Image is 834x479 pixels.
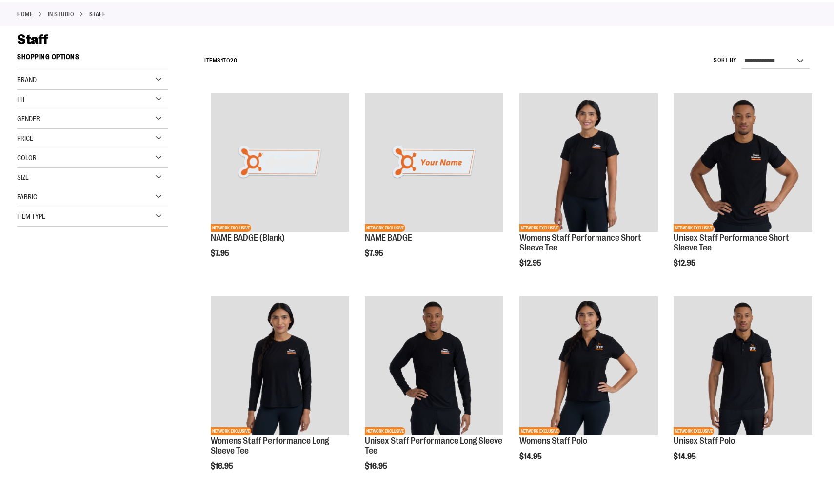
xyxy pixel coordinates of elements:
[674,224,714,232] span: NETWORK EXCLUSIVE
[211,427,251,435] span: NETWORK EXCLUSIVE
[360,88,508,283] div: product
[211,93,349,233] a: NAME BADGE (Blank)NETWORK EXCLUSIVE
[17,154,37,162] span: Color
[674,296,812,435] img: Unisex Staff Polo
[17,193,37,201] span: Fabric
[674,427,714,435] span: NETWORK EXCLUSIVE
[365,224,405,232] span: NETWORK EXCLUSIVE
[17,212,45,220] span: Item Type
[17,10,33,19] a: Home
[519,452,543,461] span: $14.95
[48,10,75,19] a: IN STUDIO
[519,224,560,232] span: NETWORK EXCLUSIVE
[519,259,543,268] span: $12.95
[17,134,33,142] span: Price
[674,296,812,437] a: Unisex Staff PoloNETWORK EXCLUSIVE
[17,95,25,103] span: Fit
[17,173,29,181] span: Size
[674,259,697,268] span: $12.95
[674,436,735,446] a: Unisex Staff Polo
[211,436,329,456] a: Womens Staff Performance Long Sleeve Tee
[365,427,405,435] span: NETWORK EXCLUSIVE
[365,93,503,233] a: Product image for NAME BADGENETWORK EXCLUSIVE
[211,93,349,232] img: NAME BADGE (Blank)
[365,93,503,232] img: Product image for NAME BADGE
[674,233,789,252] a: Unisex Staff Performance Short Sleeve Tee
[221,57,223,64] span: 1
[519,93,658,232] img: Womens Staff Performance Short Sleeve Tee
[365,296,503,435] img: Unisex Staff Performance Long Sleeve Tee
[519,296,658,437] a: Womens Staff PoloNETWORK EXCLUSIVE
[365,296,503,437] a: Unisex Staff Performance Long Sleeve TeeNETWORK EXCLUSIVE
[674,93,812,232] img: Unisex Staff Performance Short Sleeve Tee
[365,462,389,471] span: $16.95
[519,436,587,446] a: Womens Staff Polo
[204,53,237,68] h2: Items to
[669,88,817,292] div: product
[519,233,641,252] a: Womens Staff Performance Short Sleeve Tee
[17,76,37,83] span: Brand
[89,10,106,19] strong: Staff
[519,296,658,435] img: Womens Staff Polo
[211,249,231,258] span: $7.95
[17,48,168,70] strong: Shopping Options
[519,93,658,233] a: Womens Staff Performance Short Sleeve TeeNETWORK EXCLUSIVE
[714,56,737,64] label: Sort By
[17,115,40,123] span: Gender
[365,249,385,258] span: $7.95
[206,88,354,283] div: product
[674,93,812,233] a: Unisex Staff Performance Short Sleeve TeeNETWORK EXCLUSIVE
[211,296,349,435] img: Womens Staff Performance Long Sleeve Tee
[211,233,285,243] a: NAME BADGE (Blank)
[211,296,349,437] a: Womens Staff Performance Long Sleeve TeeNETWORK EXCLUSIVE
[515,88,663,292] div: product
[674,452,697,461] span: $14.95
[211,462,235,471] span: $16.95
[365,233,412,243] a: NAME BADGE
[17,31,48,48] span: Staff
[365,436,502,456] a: Unisex Staff Performance Long Sleeve Tee
[211,224,251,232] span: NETWORK EXCLUSIVE
[519,427,560,435] span: NETWORK EXCLUSIVE
[230,57,237,64] span: 20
